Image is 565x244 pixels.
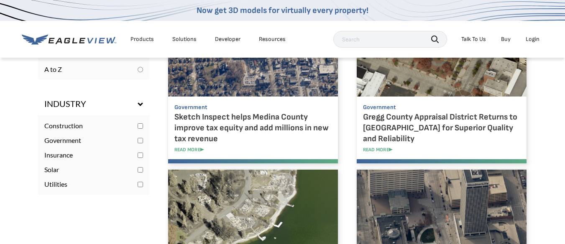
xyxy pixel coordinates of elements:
div: Talk To Us [461,36,486,43]
p: Government [174,103,332,112]
h5: Sketch Inspect helps Medina County improve tax equity and add millions in new tax revenue [174,112,332,144]
a: Developer [215,36,240,43]
h5: Gregg County Appraisal District Returns to [GEOGRAPHIC_DATA] for Superior Quality and Reliability [363,112,520,144]
a: Now get 3D models for virtually every property! [197,5,368,15]
label: A to Z [38,65,149,74]
a: READ MORE [363,147,533,153]
label: Solar [38,165,149,174]
label: Construction [38,122,149,130]
a: Buy [501,36,511,43]
div: Login [526,36,539,43]
label: INDUSTRY [38,92,149,115]
label: Insurance [38,151,149,159]
a: READ MORE [174,147,344,153]
label: Utilities [38,180,149,188]
label: Government [38,136,149,145]
input: Search [333,31,447,48]
div: Products [130,36,154,43]
div: Resources [259,36,286,43]
div: Solutions [172,36,197,43]
p: Government [363,103,520,112]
